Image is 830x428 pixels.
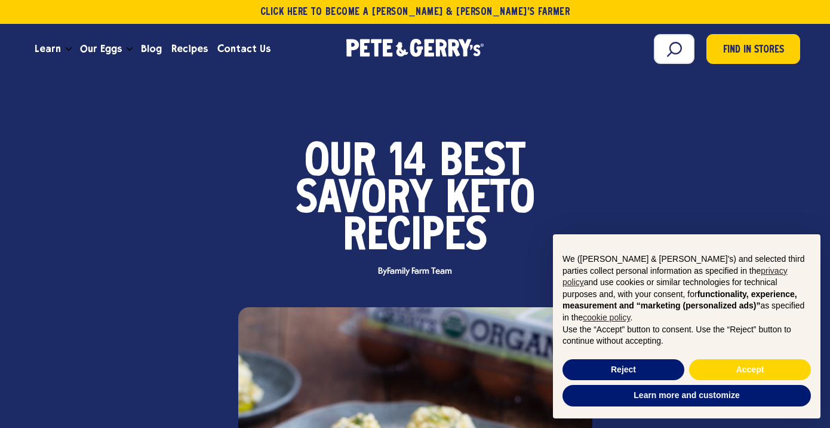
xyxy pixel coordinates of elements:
[387,267,452,276] span: Family Farm Team
[562,324,811,347] p: Use the “Accept” button to consent. Use the “Reject” button to continue without accepting.
[171,41,208,56] span: Recipes
[35,41,61,56] span: Learn
[389,145,426,182] span: 14
[343,219,487,256] span: Recipes
[213,33,275,65] a: Contact Us
[562,253,811,324] p: We ([PERSON_NAME] & [PERSON_NAME]'s) and selected third parties collect personal information as s...
[706,34,800,64] a: Find in Stores
[562,385,811,406] button: Learn more and customize
[141,41,162,56] span: Blog
[167,33,213,65] a: Recipes
[136,33,167,65] a: Blog
[446,182,535,219] span: Keto
[127,47,133,51] button: Open the dropdown menu for Our Eggs
[689,359,811,381] button: Accept
[723,42,784,59] span: Find in Stores
[80,41,122,56] span: Our Eggs
[372,267,458,276] span: By
[654,34,694,64] input: Search
[562,359,684,381] button: Reject
[66,47,72,51] button: Open the dropdown menu for Learn
[296,182,433,219] span: Savory
[217,41,270,56] span: Contact Us
[583,313,630,322] a: cookie policy
[439,145,525,182] span: Best
[75,33,127,65] a: Our Eggs
[305,145,376,182] span: Our
[30,33,66,65] a: Learn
